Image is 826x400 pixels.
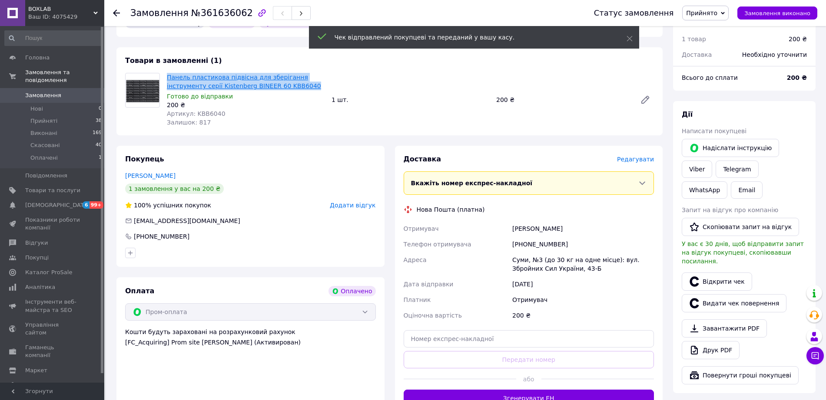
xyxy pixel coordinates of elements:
button: Замовлення виконано [737,7,817,20]
span: Маркет [25,367,47,374]
div: 1 замовлення у вас на 200 ₴ [125,184,224,194]
span: Виконані [30,129,57,137]
span: 0 [99,105,102,113]
span: Каталог ProSale [25,269,72,276]
div: успішних покупок [125,201,211,210]
input: Номер експрес-накладної [404,330,654,348]
span: 6 [83,201,90,209]
span: Додати відгук [330,202,375,209]
span: Вкажіть номер експрес-накладної [411,180,533,187]
span: [DEMOGRAPHIC_DATA] [25,201,90,209]
span: 38 [96,117,102,125]
span: BOXLAB [28,5,93,13]
span: Показники роботи компанії [25,216,80,232]
span: Артикул: KBB6040 [167,110,226,117]
div: 200 ₴ [167,101,325,109]
span: Залишок: 817 [167,119,211,126]
div: 200 ₴ [493,94,633,106]
span: Товари в замовленні (1) [125,56,222,65]
div: Чек відправлений покупцеві та переданий у вашу касу. [335,33,605,42]
span: Нові [30,105,43,113]
span: Управління сайтом [25,321,80,337]
div: 200 ₴ [511,308,656,323]
span: Товари та послуги [25,187,80,194]
span: Платник [404,296,431,303]
a: Viber [682,161,712,178]
span: Всього до сплати [682,74,738,81]
span: або [516,375,541,384]
span: Адреса [404,256,427,263]
span: Прийнято [686,10,717,16]
span: 1 товар [682,36,706,43]
div: Оплачено [328,286,375,296]
div: Ваш ID: 4075429 [28,13,104,21]
span: Покупці [25,254,49,262]
div: Необхідно уточнити [737,45,812,64]
button: Скопіювати запит на відгук [682,218,799,236]
b: 200 ₴ [787,74,807,81]
button: Email [731,181,763,199]
div: [FC_Acquiring] Prom site [PERSON_NAME] (Активирован) [125,338,376,347]
span: Головна [25,54,50,62]
span: Інструменти веб-майстра та SEO [25,298,80,314]
a: Завантажити PDF [682,319,767,338]
img: Панель пластикова підвісна для зберігання інструменту серії Kistenberg BINEER 60 KBB6040 [126,73,159,107]
div: [PHONE_NUMBER] [133,232,190,241]
span: Гаманець компанії [25,344,80,359]
a: Telegram [716,161,758,178]
span: Дата відправки [404,281,454,288]
span: Аналітика [25,283,55,291]
span: Скасовані [30,141,60,149]
div: Статус замовлення [594,9,674,17]
span: Замовлення виконано [744,10,810,16]
span: Оплачені [30,154,58,162]
span: [EMAIL_ADDRESS][DOMAIN_NAME] [134,217,240,224]
a: Відкрити чек [682,272,752,291]
span: Покупець [125,155,164,163]
span: Доставка [682,51,712,58]
span: №361636062 [191,8,253,18]
span: Запит на відгук про компанію [682,207,778,213]
button: Повернути гроші покупцеві [682,366,799,384]
span: Оціночна вартість [404,312,462,319]
span: 1 [99,154,102,162]
span: У вас є 30 днів, щоб відправити запит на відгук покупцеві, скопіювавши посилання. [682,240,804,265]
span: Прийняті [30,117,57,125]
span: Повідомлення [25,172,67,180]
span: 99+ [90,201,104,209]
div: [PHONE_NUMBER] [511,236,656,252]
div: 200 ₴ [789,35,807,43]
span: Доставка [404,155,441,163]
span: 40 [96,141,102,149]
a: Панель пластикова підвісна для зберігання інструменту серії Kistenberg BINEER 60 KBB6040 [167,74,321,89]
div: [DATE] [511,276,656,292]
button: Чат з покупцем [806,347,824,364]
button: Видати чек повернення [682,294,786,312]
span: Замовлення [130,8,189,18]
span: Оплата [125,287,154,295]
div: 1 шт. [328,94,493,106]
input: Пошук [4,30,103,46]
span: Замовлення та повідомлення [25,69,104,84]
a: [PERSON_NAME] [125,172,176,179]
span: Написати покупцеві [682,128,746,134]
span: Відгуки [25,239,48,247]
div: Кошти будуть зараховані на розрахунковий рахунок [125,328,376,347]
div: Повернутися назад [113,9,120,17]
span: Редагувати [617,156,654,163]
div: Отримувач [511,292,656,308]
span: Телефон отримувача [404,241,471,248]
span: 100% [134,202,151,209]
span: Готово до відправки [167,93,233,100]
span: Замовлення [25,92,61,99]
div: [PERSON_NAME] [511,221,656,236]
div: Суми, №3 (до 30 кг на одне місце): вул. Збройних Сил України, 43-Б [511,252,656,276]
span: Налаштування [25,381,70,389]
span: Дії [682,110,693,118]
button: Надіслати інструкцію [682,139,779,157]
span: 169 [93,129,102,137]
a: Редагувати [637,91,654,108]
a: WhatsApp [682,181,727,199]
span: Отримувач [404,225,439,232]
a: Друк PDF [682,341,740,359]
